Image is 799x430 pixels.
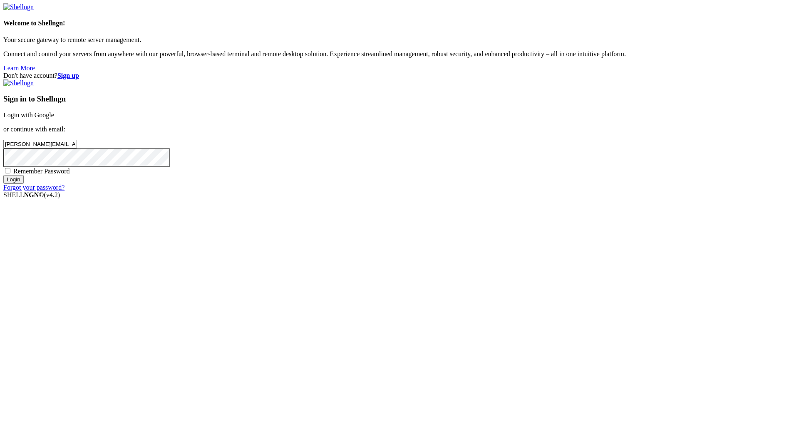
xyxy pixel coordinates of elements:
[3,184,65,191] a: Forgot your password?
[3,175,24,184] input: Login
[3,36,796,44] p: Your secure gateway to remote server management.
[44,191,60,198] span: 4.2.0
[3,94,796,104] h3: Sign in to Shellngn
[3,191,60,198] span: SHELL ©
[3,126,796,133] p: or continue with email:
[3,64,35,72] a: Learn More
[24,191,39,198] b: NGN
[5,168,10,173] input: Remember Password
[3,50,796,58] p: Connect and control your servers from anywhere with our powerful, browser-based terminal and remo...
[3,79,34,87] img: Shellngn
[13,168,70,175] span: Remember Password
[3,72,796,79] div: Don't have account?
[3,20,796,27] h4: Welcome to Shellngn!
[3,140,77,148] input: Email address
[3,111,54,119] a: Login with Google
[57,72,79,79] a: Sign up
[3,3,34,11] img: Shellngn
